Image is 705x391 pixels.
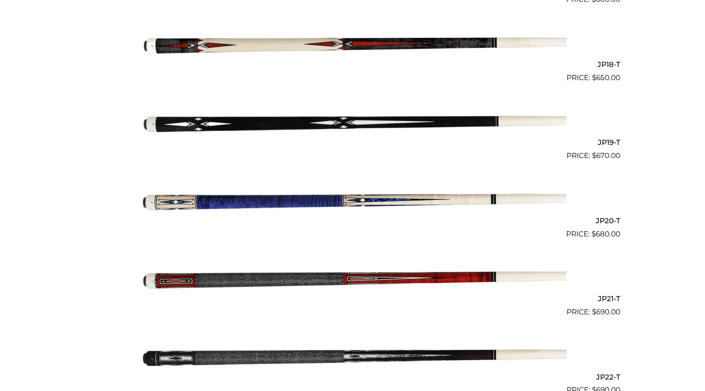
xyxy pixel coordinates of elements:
[592,308,620,316] bdi: 690.00
[139,165,567,236] img: JP20-T
[85,87,620,161] a: JP19-T $670.00
[592,151,596,160] span: $
[139,8,567,80] img: JP18-T
[592,73,596,82] span: $
[139,243,567,314] img: JP21-T
[85,56,620,72] h2: JP18-T
[85,243,620,318] a: JP21-T $690.00
[85,165,620,239] a: JP20-T $680.00
[592,230,620,238] bdi: 680.00
[85,8,620,83] a: JP18-T $650.00
[85,135,620,150] h2: JP19-T
[592,73,620,82] bdi: 650.00
[139,87,567,158] img: JP19-T
[592,151,620,160] bdi: 670.00
[85,291,620,307] h2: JP21-T
[592,230,596,238] span: $
[85,369,620,385] h2: JP22-T
[592,308,596,316] span: $
[85,213,620,228] h2: JP20-T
